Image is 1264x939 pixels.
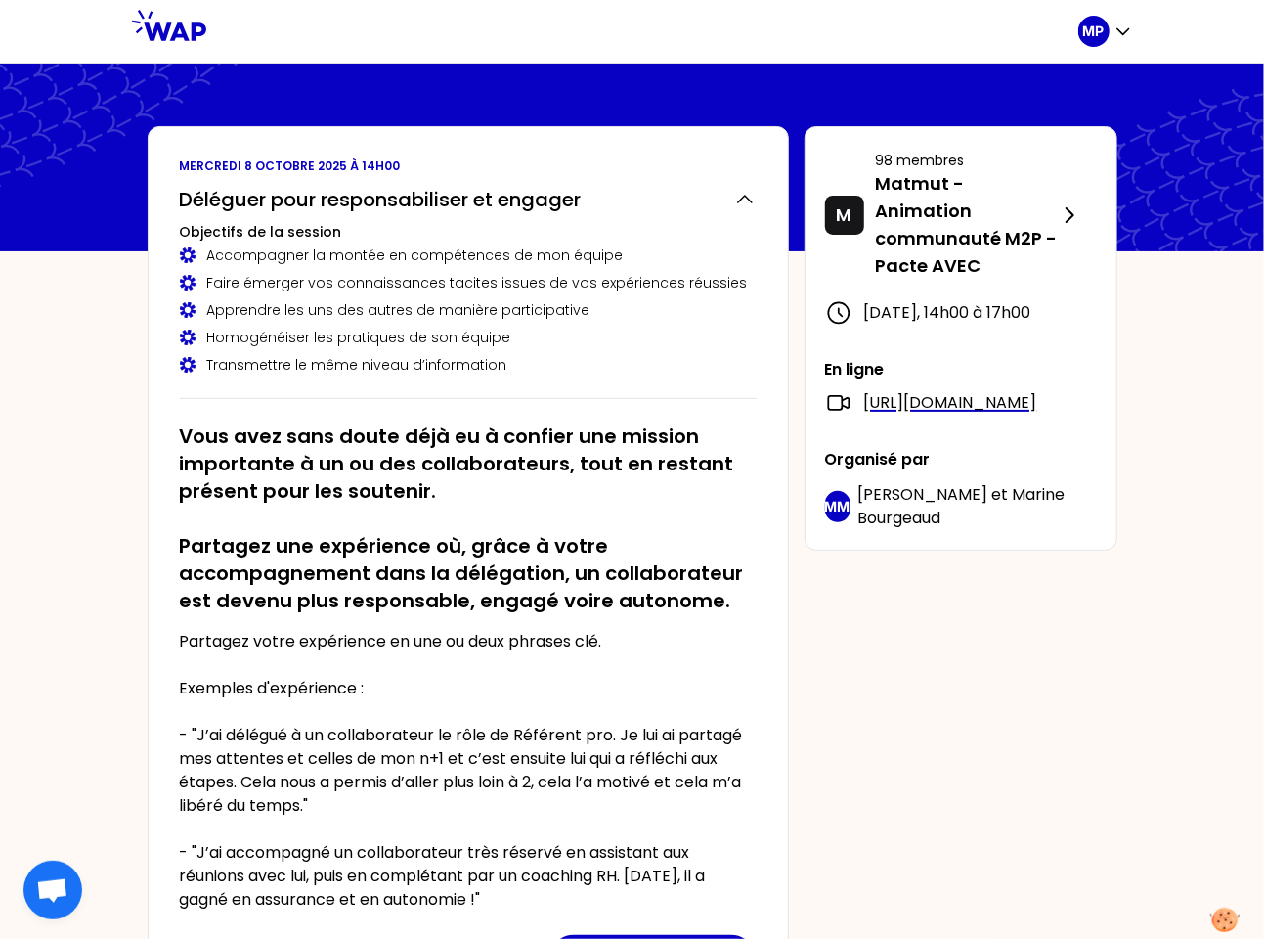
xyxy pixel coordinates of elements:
[825,299,1097,327] div: [DATE] , 14h00 à 17h00
[180,423,757,614] h2: Vous avez sans doute déjà eu à confier une mission importante à un ou des collaborateurs, tout en...
[1078,16,1133,47] button: MP
[837,201,852,229] p: M
[180,186,582,213] h2: Déléguer pour responsabiliser et engager
[825,358,1097,381] p: En ligne
[858,483,988,506] span: [PERSON_NAME]
[180,222,757,242] h3: Objectifs de la session
[858,483,1097,530] p: et
[180,158,757,174] p: mercredi 8 octobre 2025 à 14h00
[1083,22,1105,41] p: MP
[180,328,757,347] div: Homogénéiser les pratiques de son équipe
[876,151,1058,170] p: 98 membres
[23,861,82,919] div: Ouvrir le chat
[864,391,1037,415] a: [URL][DOMAIN_NAME]
[180,355,757,375] div: Transmettre le même niveau d’information
[180,186,757,213] button: Déléguer pour responsabiliser et engager
[180,300,757,320] div: Apprendre les uns des autres de manière participative
[180,273,757,292] div: Faire émerger vos connaissances tacites issues de vos expériences réussies
[825,448,1097,471] p: Organisé par
[180,246,757,265] div: Accompagner la montée en compétences de mon équipe
[876,170,1058,280] p: Matmut - Animation communauté M2P - Pacte AVEC
[180,630,757,912] p: Partagez votre expérience en une ou deux phrases clé. Exemples d'expérience : - "J’ai délégué à u...
[825,497,850,516] p: MM
[858,483,1066,529] span: Marine Bourgeaud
